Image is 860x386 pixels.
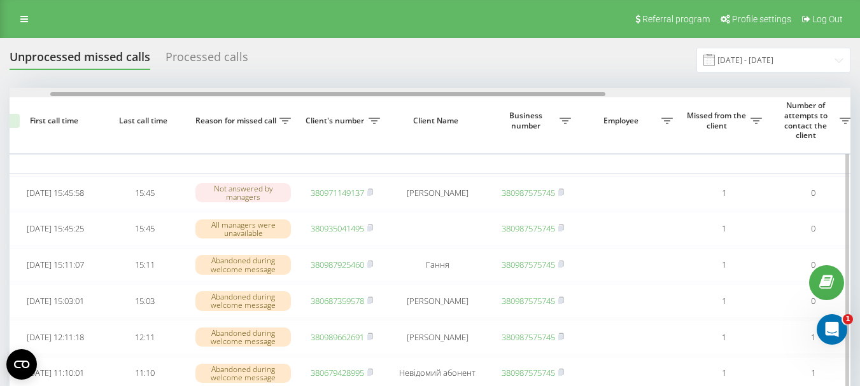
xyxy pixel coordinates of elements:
div: Processed calls [166,50,248,70]
a: 380987575745 [502,367,555,378]
td: 0 [768,176,857,210]
a: 380679428995 [311,367,364,378]
a: 380987575745 [502,331,555,343]
span: Business number [495,111,560,130]
span: Referral program [642,14,710,24]
td: 1 [768,321,857,354]
span: 1 [843,314,853,324]
td: 1 [679,284,768,318]
iframe: Intercom live chat [817,314,847,345]
td: Гання [386,248,488,282]
td: 1 [679,212,768,245]
td: 0 [768,212,857,245]
td: 15:45 [100,212,189,245]
div: Not answered by managers [195,183,291,202]
div: Abandoned during welcome message [195,255,291,274]
td: [DATE] 15:45:25 [11,212,100,245]
td: [PERSON_NAME] [386,321,488,354]
a: 380987925460 [311,259,364,270]
div: Abandoned during welcome message [195,291,291,310]
td: 15:03 [100,284,189,318]
td: [PERSON_NAME] [386,176,488,210]
td: [DATE] 15:11:07 [11,248,100,282]
td: [PERSON_NAME] [386,284,488,318]
a: 380989662691 [311,331,364,343]
a: 380987575745 [502,295,555,307]
td: 1 [679,176,768,210]
a: 380987575745 [502,187,555,198]
span: Reason for missed call [195,116,279,126]
span: First call time [21,116,90,126]
a: 380935041495 [311,223,364,234]
td: [DATE] 15:03:01 [11,284,100,318]
td: 1 [679,248,768,282]
span: Last call time [110,116,179,126]
a: 380987575745 [502,259,555,270]
span: Missed from the client [686,111,751,130]
button: Open CMP widget [6,349,37,380]
td: 15:45 [100,176,189,210]
div: Unprocessed missed calls [10,50,150,70]
span: Number of attempts to contact the client [775,100,840,140]
td: 15:11 [100,248,189,282]
span: Employee [584,116,661,126]
span: Log Out [812,14,843,24]
a: 380971149137 [311,187,364,198]
div: Abandoned during welcome message [195,364,291,383]
div: All managers were unavailable [195,219,291,238]
td: 0 [768,284,857,318]
span: Client Name [397,116,477,126]
td: 0 [768,248,857,282]
a: 380687359578 [311,295,364,307]
td: [DATE] 12:11:18 [11,321,100,354]
span: Client's number [304,116,369,126]
a: 380987575745 [502,223,555,234]
td: [DATE] 15:45:58 [11,176,100,210]
div: Abandoned during welcome message [195,327,291,347]
td: 12:11 [100,321,189,354]
td: 1 [679,321,768,354]
span: Profile settings [732,14,791,24]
